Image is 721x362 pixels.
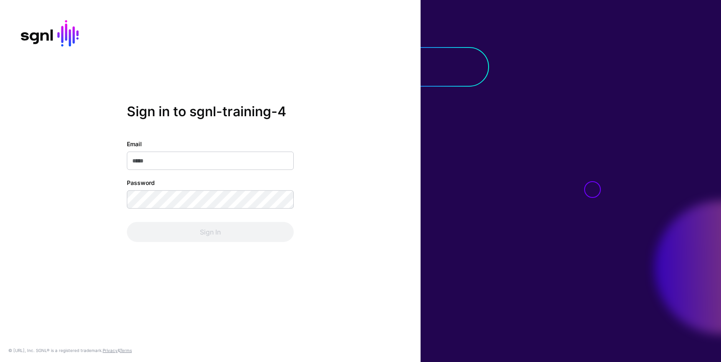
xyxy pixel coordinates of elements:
[127,103,294,119] h2: Sign in to sgnl-training-4
[127,178,155,187] label: Password
[8,347,132,354] div: © [URL], Inc. SGNL® is a registered trademark. &
[127,140,142,148] label: Email
[103,348,118,353] a: Privacy
[120,348,132,353] a: Terms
